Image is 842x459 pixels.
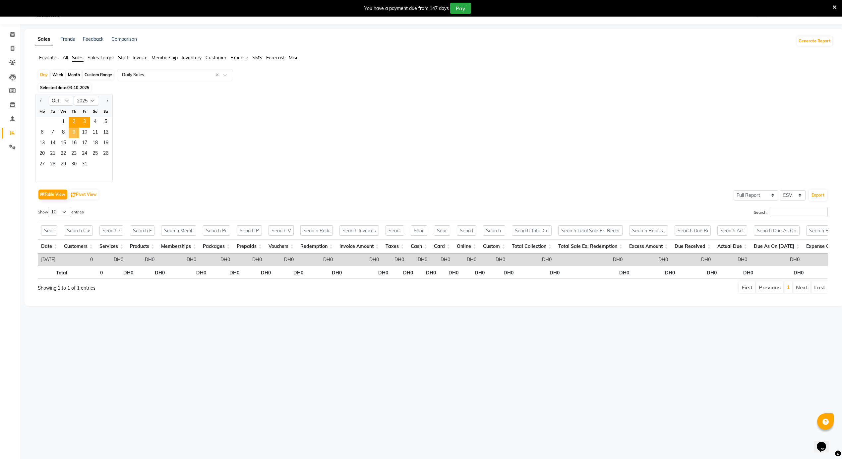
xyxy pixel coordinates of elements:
div: We [58,106,69,117]
div: Wednesday, October 15, 2025 [58,138,69,149]
span: 5 [100,117,111,128]
span: All [63,55,68,61]
button: Previous month [38,95,43,106]
input: Search Custom [483,225,505,236]
span: Forecast [266,55,285,61]
td: DH0 [407,254,431,266]
span: 8 [58,128,69,138]
td: DH0 [200,254,233,266]
span: Inventory [182,55,202,61]
td: DH0 [751,254,803,266]
span: 2 [69,117,79,128]
span: 7 [47,128,58,138]
th: Total [38,266,71,279]
div: Su [100,106,111,117]
div: Saturday, October 11, 2025 [90,128,100,138]
span: 6 [37,128,47,138]
span: Sales Target [88,55,114,61]
th: Redemption: activate to sort column ascending [297,239,336,254]
button: Export [809,190,827,201]
th: DH0 [720,266,756,279]
div: Thursday, October 23, 2025 [69,149,79,159]
div: Tuesday, October 7, 2025 [47,128,58,138]
input: Search Total Sale Ex. Redemption [558,225,623,236]
div: Friday, October 24, 2025 [79,149,90,159]
span: Expense [230,55,248,61]
span: 15 [58,138,69,149]
input: Search Online [457,225,476,236]
button: Next month [104,95,110,106]
th: DH0 [632,266,678,279]
span: 13 [37,138,47,149]
input: Search Date [41,225,57,236]
div: Wednesday, October 1, 2025 [58,117,69,128]
div: Showing 1 to 1 of 1 entries [38,281,361,292]
span: 23 [69,149,79,159]
th: DH0 [345,266,391,279]
span: 27 [37,159,47,170]
div: Friday, October 17, 2025 [79,138,90,149]
td: DH0 [714,254,751,266]
th: DH0 [678,266,720,279]
td: DH0 [127,254,158,266]
td: DH0 [297,254,336,266]
span: 17 [79,138,90,149]
div: Saturday, October 18, 2025 [90,138,100,149]
span: 22 [58,149,69,159]
span: 03-10-2025 [67,85,89,90]
th: Cash: activate to sort column ascending [407,239,431,254]
input: Search Invoice Amount [339,225,379,236]
select: Showentries [48,207,71,217]
div: Custom Range [83,70,114,80]
button: Generate Report [797,36,832,46]
td: DH0 [96,254,127,266]
td: DH0 [431,254,453,266]
div: Tuesday, October 28, 2025 [47,159,58,170]
input: Search Due As On Today [754,225,800,236]
span: 12 [100,128,111,138]
input: Search Card [434,225,450,236]
div: Friday, October 31, 2025 [79,159,90,170]
a: Comparison [111,36,137,42]
span: Selected date: [38,84,91,92]
div: Sunday, October 19, 2025 [100,138,111,149]
td: DH0 [336,254,382,266]
th: Products: activate to sort column ascending [127,239,158,254]
th: DH0 [488,266,517,279]
th: DH0 [517,266,563,279]
td: DH0 [555,254,626,266]
div: Sa [90,106,100,117]
th: DH0 [168,266,210,279]
a: Sales [35,33,53,45]
span: SMS [252,55,262,61]
span: 20 [37,149,47,159]
th: Total Sale Ex. Redemption: activate to sort column ascending [555,239,626,254]
button: Pivot View [69,190,98,200]
img: pivot.png [71,193,76,198]
th: Actual Due: activate to sort column ascending [714,239,751,254]
input: Search Memberships [161,225,196,236]
a: Trends [61,36,75,42]
span: Clear all [215,72,221,79]
td: DH0 [671,254,714,266]
th: DH0 [210,266,243,279]
div: Friday, October 10, 2025 [79,128,90,138]
span: Membership [151,55,178,61]
div: Sunday, October 12, 2025 [100,128,111,138]
div: Sunday, October 5, 2025 [100,117,111,128]
span: 3 [79,117,90,128]
div: Wednesday, October 22, 2025 [58,149,69,159]
th: Prepaids: activate to sort column ascending [233,239,265,254]
input: Search Cash [411,225,427,236]
span: Sales [72,55,84,61]
input: Search Taxes [386,225,404,236]
th: Excess Amount: activate to sort column ascending [626,239,671,254]
div: You have a payment due from 147 days [364,5,449,12]
div: Tu [47,106,58,117]
th: Packages: activate to sort column ascending [200,239,233,254]
input: Search Services [99,225,123,236]
label: Search: [754,207,828,217]
div: Th [69,106,79,117]
div: Thursday, October 30, 2025 [69,159,79,170]
span: Misc [289,55,298,61]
